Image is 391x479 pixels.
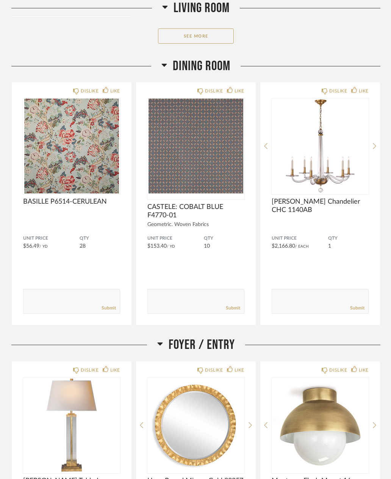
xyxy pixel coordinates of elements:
div: LIKE [359,366,369,374]
span: / Each [295,245,309,248]
div: DISLIKE [205,87,223,95]
span: [PERSON_NAME] Chandelier CHC 1140AB [272,198,369,214]
img: undefined [23,378,120,473]
a: Submit [350,305,364,311]
div: Geometric. Woven Fabrics [147,221,244,228]
img: undefined [147,99,244,193]
span: Unit Price [147,236,204,242]
div: DISLIKE [329,87,347,95]
span: CASTELE: COBALT BLUE F4770-01 [147,203,244,220]
span: Foyer / Entry [169,337,235,353]
div: LIKE [235,87,244,95]
div: LIKE [110,366,120,374]
span: 10 [204,243,210,249]
a: Submit [226,305,240,311]
img: undefined [272,99,369,193]
span: $153.40 [147,243,167,249]
div: DISLIKE [81,366,99,374]
div: DISLIKE [81,87,99,95]
span: QTY [80,236,120,242]
span: 28 [80,243,86,249]
img: undefined [272,378,369,473]
img: undefined [147,378,244,473]
span: Unit Price [272,236,328,242]
div: DISLIKE [329,366,347,374]
span: $56.49 [23,243,39,249]
span: QTY [204,236,244,242]
div: 0 [147,99,244,193]
img: undefined [23,99,120,193]
span: $2,166.80 [272,243,295,249]
span: QTY [328,236,369,242]
span: Unit Price [23,236,80,242]
div: LIKE [235,366,244,374]
span: Dining Room [173,58,230,74]
div: LIKE [359,87,369,95]
span: 1 [328,243,331,249]
div: LIKE [110,87,120,95]
span: / YD [167,245,175,248]
div: DISLIKE [205,366,223,374]
span: BASILLE P6514-CERULEAN [23,198,120,206]
a: Submit [102,305,116,311]
button: See More [158,28,234,44]
span: / YD [39,245,48,248]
